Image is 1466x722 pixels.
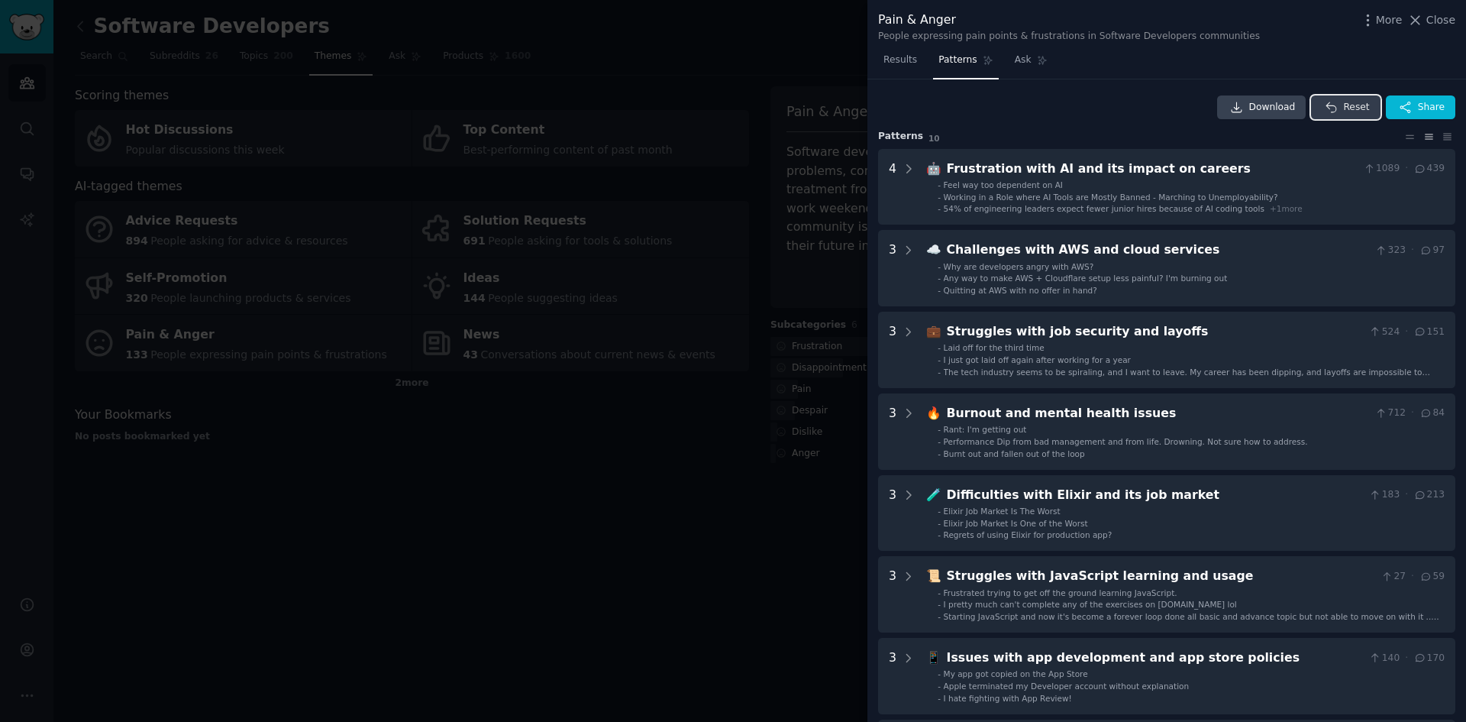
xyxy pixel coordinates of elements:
[944,530,1112,539] span: Regrets of using Elixir for production app?
[938,192,941,202] div: -
[1405,488,1408,502] span: ·
[926,650,941,665] span: 📱
[944,286,1097,295] span: Quitting at AWS with no offer in hand?
[1368,488,1400,502] span: 183
[883,53,917,67] span: Results
[926,568,941,583] span: 📜
[889,322,896,377] div: 3
[944,193,1278,202] span: Working in a Role where AI Tools are Mostly Banned - Marching to Unemployability?
[1380,570,1406,584] span: 27
[889,649,896,704] div: 3
[1368,652,1400,665] span: 140
[889,567,896,622] div: 3
[944,425,1027,434] span: Rant: I'm getting out
[938,588,941,598] div: -
[944,694,1072,703] span: I hate fighting with App Review!
[944,367,1430,387] span: The tech industry seems to be spiraling, and I want to leave. My career has been dipping, and lay...
[944,449,1085,458] span: Burnt out and fallen out of the loop
[1270,204,1303,213] span: + 1 more
[938,529,941,540] div: -
[938,611,941,622] div: -
[1343,101,1369,115] span: Reset
[926,161,941,176] span: 🤖
[1405,162,1408,176] span: ·
[938,203,941,214] div: -
[878,11,1260,30] div: Pain & Anger
[938,367,941,377] div: -
[944,507,1061,516] span: Elixir Job Market Is The Worst
[938,273,941,283] div: -
[1413,162,1445,176] span: 439
[1411,244,1414,257] span: ·
[938,53,977,67] span: Patterns
[944,600,1237,609] span: I pretty much can't complete any of the exercises on [DOMAIN_NAME] lol
[889,241,896,296] div: 3
[944,612,1439,643] span: Starting JavaScript and now it's become a forever loop done all basic and advance topic but not a...
[938,669,941,679] div: -
[1426,12,1455,28] span: Close
[944,437,1308,446] span: Performance Dip from bad management and from life. Drowning. Not sure how to address.
[944,204,1264,213] span: 54% of engineering leaders expect fewer junior hires because of AI coding tools
[938,261,941,272] div: -
[1413,488,1445,502] span: 213
[938,355,941,365] div: -
[1368,325,1400,339] span: 524
[944,262,1094,271] span: Why are developers angry with AWS?
[938,693,941,704] div: -
[1411,570,1414,584] span: ·
[938,448,941,459] div: -
[1360,12,1403,28] button: More
[938,285,941,296] div: -
[1418,101,1445,115] span: Share
[1374,244,1406,257] span: 323
[944,343,1045,352] span: Laid off for the third time
[926,406,941,420] span: 🔥
[878,30,1260,44] div: People expressing pain points & frustrations in Software Developers communities
[938,518,941,529] div: -
[947,567,1375,586] div: Struggles with JavaScript learning and usage
[926,242,941,257] span: ☁️
[1363,162,1400,176] span: 1089
[878,48,922,79] a: Results
[1419,244,1445,257] span: 97
[938,681,941,691] div: -
[1413,652,1445,665] span: 170
[1311,96,1380,120] button: Reset
[944,669,1088,678] span: My app got copied on the App Store
[944,519,1088,528] span: Elixir Job Market Is One of the Worst
[944,588,1177,597] span: Frustrated trying to get off the ground learning JavaScript.
[944,355,1131,364] span: I just got laid off again after working for a year
[1376,12,1403,28] span: More
[1015,53,1032,67] span: Ask
[1386,96,1455,120] button: Share
[926,487,941,502] span: 🧪
[938,599,941,610] div: -
[933,48,998,79] a: Patterns
[1405,325,1408,339] span: ·
[889,486,896,541] div: 3
[938,506,941,516] div: -
[947,649,1364,668] div: Issues with app development and app store policies
[1419,570,1445,584] span: 59
[947,241,1370,260] div: Challenges with AWS and cloud services
[1009,48,1053,79] a: Ask
[947,160,1358,179] div: Frustration with AI and its impact on careers
[1249,101,1296,115] span: Download
[878,130,923,144] span: Pattern s
[1419,406,1445,420] span: 84
[947,322,1364,342] div: Struggles with job security and layoffs
[1407,12,1455,28] button: Close
[938,342,941,353] div: -
[926,324,941,338] span: 💼
[938,436,941,447] div: -
[1413,325,1445,339] span: 151
[889,404,896,459] div: 3
[938,180,941,190] div: -
[947,486,1364,505] div: Difficulties with Elixir and its job market
[889,160,896,215] div: 4
[1405,652,1408,665] span: ·
[944,180,1063,189] span: Feel way too dependent on AI
[1374,406,1406,420] span: 712
[1411,406,1414,420] span: ·
[928,134,940,143] span: 10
